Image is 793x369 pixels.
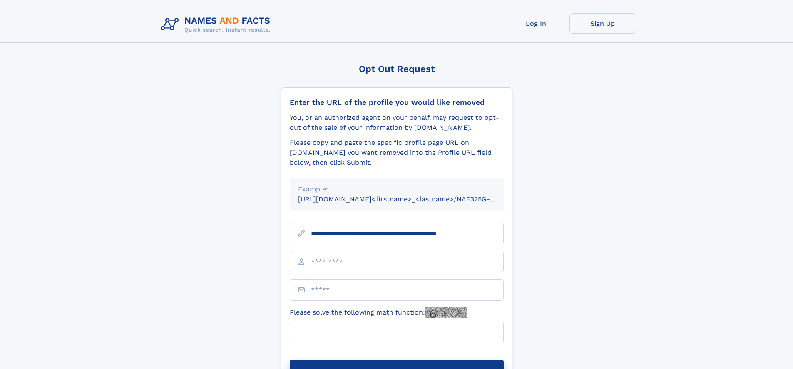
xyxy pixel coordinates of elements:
small: [URL][DOMAIN_NAME]<firstname>_<lastname>/NAF325G-xxxxxxxx [298,195,520,203]
div: Please copy and paste the specific profile page URL on [DOMAIN_NAME] you want removed into the Pr... [290,138,504,168]
img: Logo Names and Facts [157,13,277,36]
a: Log In [503,13,569,34]
div: Opt Out Request [281,64,512,74]
a: Sign Up [569,13,636,34]
div: You, or an authorized agent on your behalf, may request to opt-out of the sale of your informatio... [290,113,504,133]
div: Enter the URL of the profile you would like removed [290,98,504,107]
label: Please solve the following math function: [290,307,467,318]
div: Example: [298,184,495,194]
